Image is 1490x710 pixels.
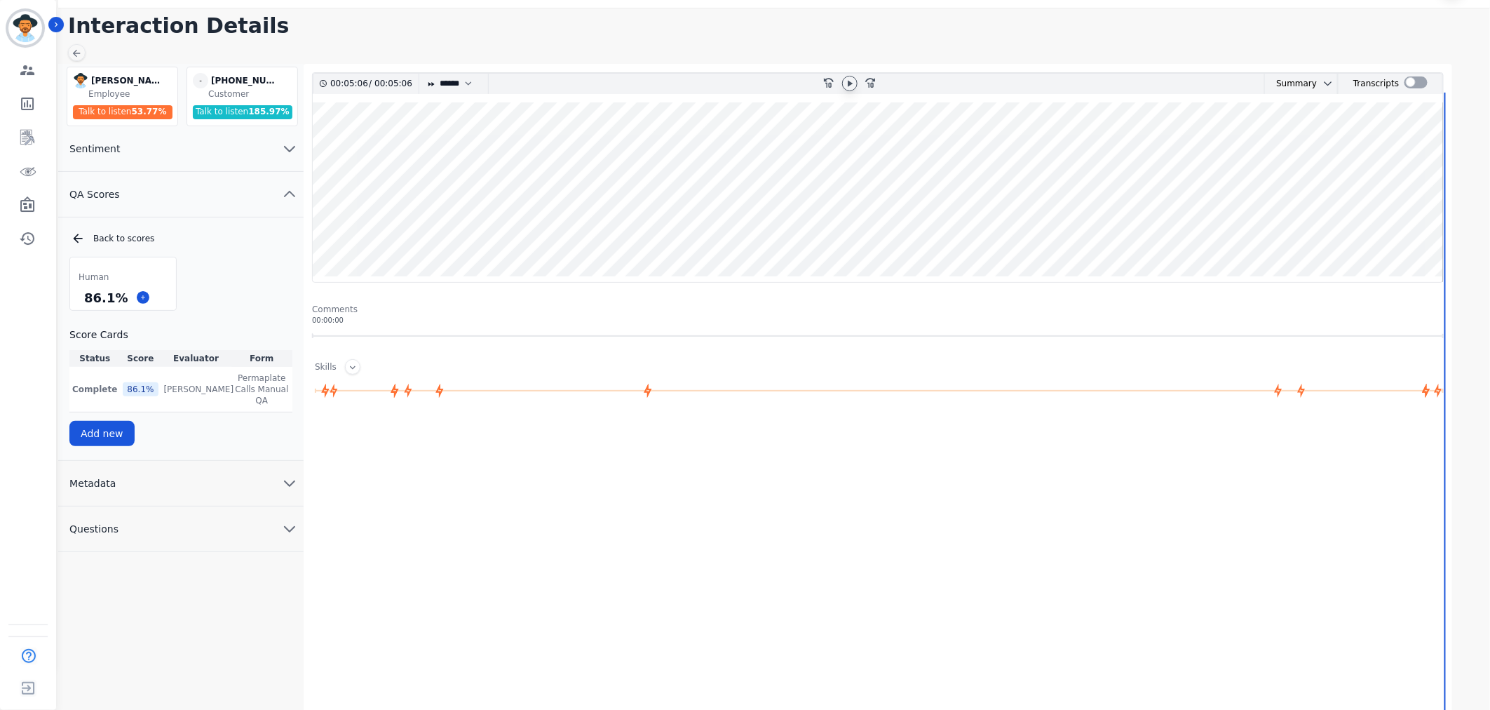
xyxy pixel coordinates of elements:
[88,88,175,100] div: Employee
[79,272,109,283] span: Human
[58,172,304,217] button: QA Scores chevron up
[120,350,161,367] th: Score
[164,384,234,395] p: [PERSON_NAME]
[69,328,292,342] h3: Score Cards
[132,107,167,116] span: 53.77 %
[281,140,298,157] svg: chevron down
[1265,74,1317,94] div: Summary
[281,475,298,492] svg: chevron down
[81,286,130,310] div: 86.1 %
[248,107,289,116] span: 185.97 %
[231,350,293,367] th: Form
[234,373,290,406] span: Permaplate Calls Manual QA
[91,73,161,88] div: [PERSON_NAME]
[69,421,135,446] button: Add new
[312,304,1444,315] div: Comments
[72,384,117,395] p: Complete
[281,186,298,203] svg: chevron up
[1353,74,1399,94] div: Transcripts
[73,105,172,119] div: Talk to listen
[8,11,42,45] img: Bordered avatar
[161,350,231,367] th: Evaluator
[193,73,208,88] span: -
[69,350,120,367] th: Status
[68,13,1490,39] h1: Interaction Details
[312,315,1444,326] div: 00:00:00
[1317,78,1334,89] button: chevron down
[372,74,410,94] div: 00:05:06
[330,74,369,94] div: 00:05:06
[193,105,292,119] div: Talk to listen
[330,74,416,94] div: /
[58,142,131,156] span: Sentiment
[123,382,158,396] div: 86.1 %
[58,461,304,507] button: Metadata chevron down
[58,187,131,201] span: QA Scores
[281,521,298,537] svg: chevron down
[71,232,292,246] div: Back to scores
[58,507,304,552] button: Questions chevron down
[58,126,304,172] button: Sentiment chevron down
[211,73,281,88] div: [PHONE_NUMBER]
[1322,78,1334,89] svg: chevron down
[58,522,130,536] span: Questions
[208,88,294,100] div: Customer
[315,361,337,375] div: Skills
[58,476,127,490] span: Metadata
